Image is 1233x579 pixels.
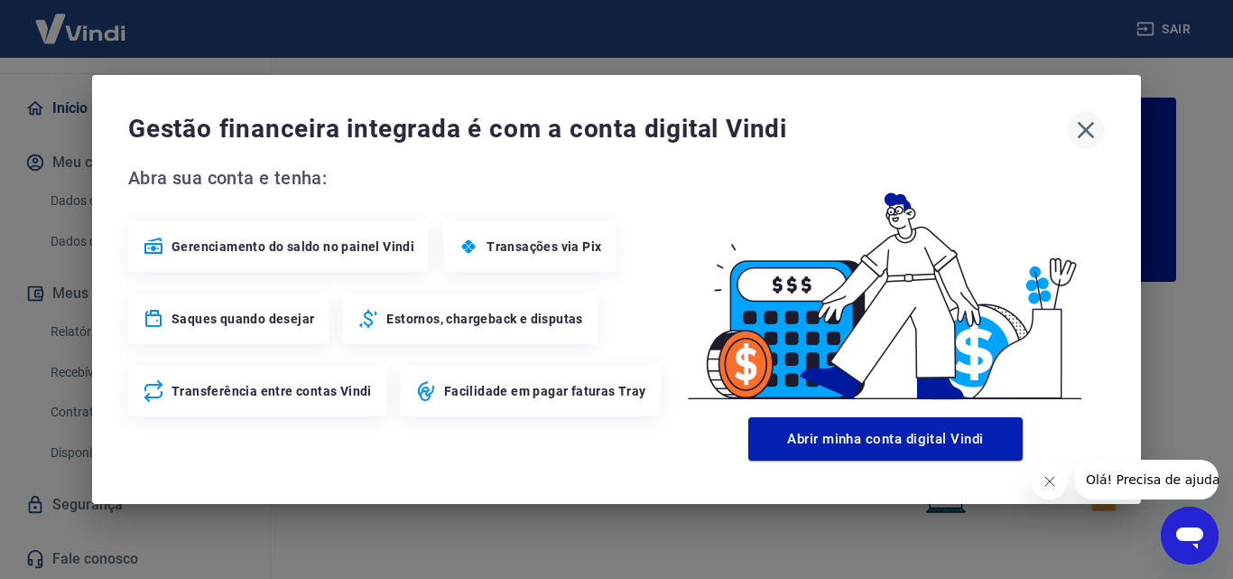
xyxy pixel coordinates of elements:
span: Saques quando desejar [172,310,314,328]
span: Gerenciamento do saldo no painel Vindi [172,238,414,256]
button: Abrir minha conta digital Vindi [748,417,1023,461]
span: Transações via Pix [487,238,601,256]
span: Olá! Precisa de ajuda? [11,13,152,27]
span: Transferência entre contas Vindi [172,382,372,400]
img: Good Billing [666,163,1105,410]
span: Estornos, chargeback e disputas [386,310,582,328]
iframe: Mensagem da empresa [1075,460,1219,500]
iframe: Fechar mensagem [1032,463,1068,500]
span: Abra sua conta e tenha: [128,163,666,192]
iframe: Botão para abrir a janela de mensagens [1161,507,1219,565]
span: Facilidade em pagar faturas Tray [444,382,646,400]
span: Gestão financeira integrada é com a conta digital Vindi [128,111,1067,147]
